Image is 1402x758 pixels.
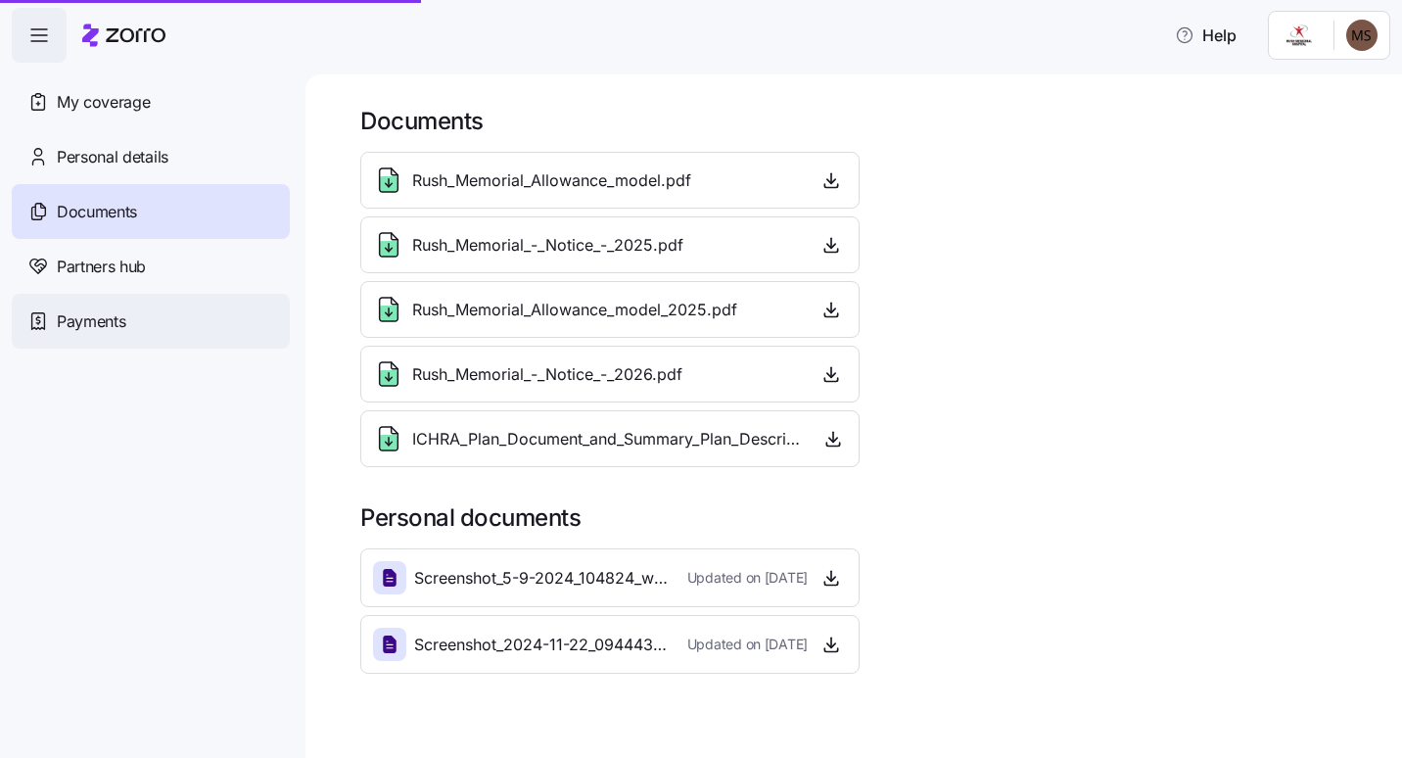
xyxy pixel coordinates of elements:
h1: Personal documents [360,502,1375,533]
h1: Documents [360,106,1375,136]
span: Rush_Memorial_-_Notice_-_2025.pdf [412,233,683,258]
span: Partners hub [57,255,146,279]
span: ICHRA_Plan_Document_and_Summary_Plan_Description_-_2026.pdf [412,427,804,451]
img: c43716a6d79f4ae7cb6c92c5e0aa3381 [1346,20,1378,51]
span: Screenshot_5-9-2024_104824_www.healthsherpa.com.jpeg [414,566,672,591]
span: My coverage [57,90,150,115]
a: Documents [12,184,290,239]
span: Screenshot_2024-11-22_094443.jpg [414,633,672,657]
a: Partners hub [12,239,290,294]
a: Payments [12,294,290,349]
a: Personal details [12,129,290,184]
span: Updated on [DATE] [687,568,808,588]
span: Updated on [DATE] [687,635,808,654]
span: Rush_Memorial_Allowance_model.pdf [412,168,691,193]
a: My coverage [12,74,290,129]
span: Documents [57,200,137,224]
span: Personal details [57,145,168,169]
img: Employer logo [1281,24,1318,47]
span: Help [1175,24,1237,47]
button: Help [1159,16,1252,55]
span: Payments [57,309,125,334]
span: Rush_Memorial_Allowance_model_2025.pdf [412,298,737,322]
span: Rush_Memorial_-_Notice_-_2026.pdf [412,362,682,387]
